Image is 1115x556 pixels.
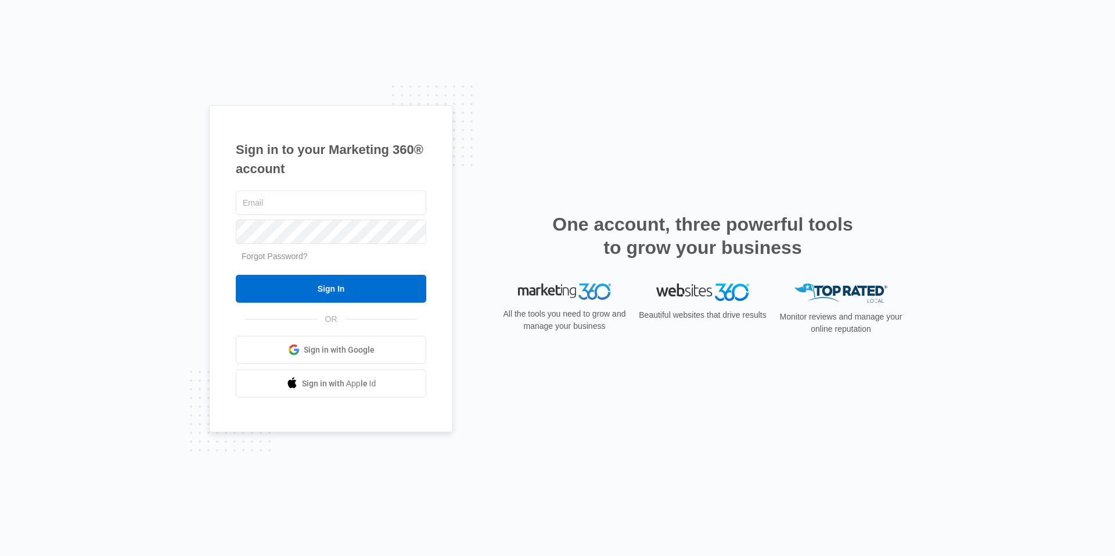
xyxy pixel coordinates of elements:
[236,336,426,364] a: Sign in with Google
[242,252,308,261] a: Forgot Password?
[518,284,611,300] img: Marketing 360
[549,213,857,259] h2: One account, three powerful tools to grow your business
[656,284,749,300] img: Websites 360
[236,191,426,215] input: Email
[304,344,375,356] span: Sign in with Google
[638,309,768,321] p: Beautiful websites that drive results
[499,308,630,332] p: All the tools you need to grow and manage your business
[776,311,906,335] p: Monitor reviews and manage your online reputation
[317,313,346,325] span: OR
[236,275,426,303] input: Sign In
[794,284,887,303] img: Top Rated Local
[302,378,376,390] span: Sign in with Apple Id
[236,370,426,397] a: Sign in with Apple Id
[236,140,426,178] h1: Sign in to your Marketing 360® account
